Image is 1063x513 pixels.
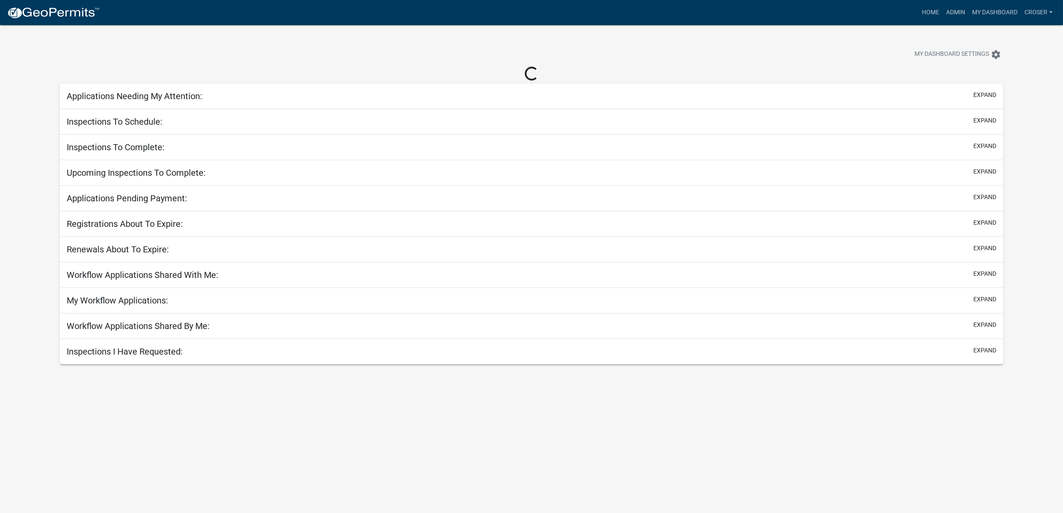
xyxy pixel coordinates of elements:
[908,46,1008,63] button: My Dashboard Settingssettings
[67,346,183,357] h5: Inspections I Have Requested:
[67,321,210,331] h5: Workflow Applications Shared By Me:
[991,49,1001,60] i: settings
[973,90,996,100] button: expand
[67,244,169,255] h5: Renewals About To Expire:
[914,49,989,60] span: My Dashboard Settings
[973,218,996,227] button: expand
[973,116,996,125] button: expand
[973,269,996,278] button: expand
[943,4,969,21] a: Admin
[973,295,996,304] button: expand
[67,116,162,127] h5: Inspections To Schedule:
[67,295,168,306] h5: My Workflow Applications:
[973,167,996,176] button: expand
[1021,4,1056,21] a: croser
[67,219,183,229] h5: Registrations About To Expire:
[67,193,187,203] h5: Applications Pending Payment:
[918,4,943,21] a: Home
[973,346,996,355] button: expand
[67,168,206,178] h5: Upcoming Inspections To Complete:
[969,4,1021,21] a: My Dashboard
[973,193,996,202] button: expand
[67,270,218,280] h5: Workflow Applications Shared With Me:
[973,244,996,253] button: expand
[67,142,165,152] h5: Inspections To Complete:
[973,142,996,151] button: expand
[67,91,202,101] h5: Applications Needing My Attention:
[973,320,996,329] button: expand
